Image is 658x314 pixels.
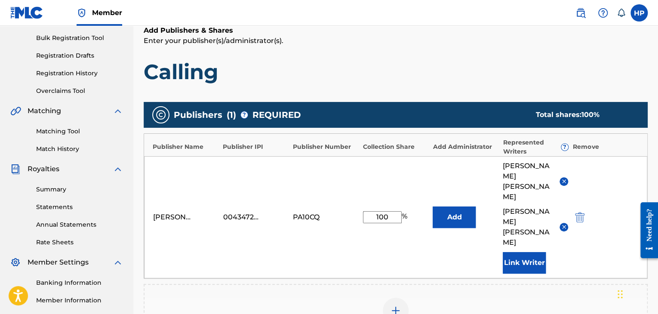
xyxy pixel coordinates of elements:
[36,238,123,247] a: Rate Sheets
[594,4,612,22] div: Help
[36,86,123,95] a: Overclaims Tool
[10,257,21,268] img: Member Settings
[10,106,21,116] img: Matching
[144,59,648,85] h1: Calling
[28,106,61,116] span: Matching
[28,257,89,268] span: Member Settings
[227,108,236,121] span: ( 1 )
[36,145,123,154] a: Match History
[402,211,409,223] span: %
[36,278,123,287] a: Banking Information
[241,111,248,118] span: ?
[36,51,123,60] a: Registration Drafts
[223,142,289,151] div: Publisher IPI
[156,110,166,120] img: publishers
[634,196,658,265] iframe: Resource Center
[36,185,123,194] a: Summary
[363,142,429,151] div: Collection Share
[252,108,301,121] span: REQUIRED
[503,161,553,202] span: [PERSON_NAME] [PERSON_NAME]
[293,142,359,151] div: Publisher Number
[36,34,123,43] a: Bulk Registration Tool
[572,4,589,22] a: Public Search
[561,178,567,185] img: remove-from-list-button
[581,111,600,119] span: 100 %
[10,164,21,174] img: Royalties
[536,110,630,120] div: Total shares:
[113,164,123,174] img: expand
[10,6,43,19] img: MLC Logo
[433,142,498,151] div: Add Administrator
[153,142,218,151] div: Publisher Name
[174,108,222,121] span: Publishers
[113,257,123,268] img: expand
[36,220,123,229] a: Annual Statements
[575,212,584,222] img: 12a2ab48e56ec057fbd8.svg
[36,296,123,305] a: Member Information
[113,106,123,116] img: expand
[36,203,123,212] a: Statements
[77,8,87,18] img: Top Rightsholder
[617,9,625,17] div: Notifications
[144,25,648,36] h6: Add Publishers & Shares
[28,164,59,174] span: Royalties
[92,8,122,18] span: Member
[503,206,553,248] span: [PERSON_NAME] [PERSON_NAME]
[503,252,546,274] button: Link Writer
[618,281,623,307] div: Drag
[36,69,123,78] a: Registration History
[36,127,123,136] a: Matching Tool
[615,273,658,314] iframe: Chat Widget
[575,8,586,18] img: search
[503,138,569,156] div: Represented Writers
[598,8,608,18] img: help
[433,206,476,228] button: Add
[144,36,648,46] p: Enter your publisher(s)/administrator(s).
[630,4,648,22] div: User Menu
[561,144,568,151] span: ?
[573,142,639,151] div: Remove
[561,224,567,230] img: remove-from-list-button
